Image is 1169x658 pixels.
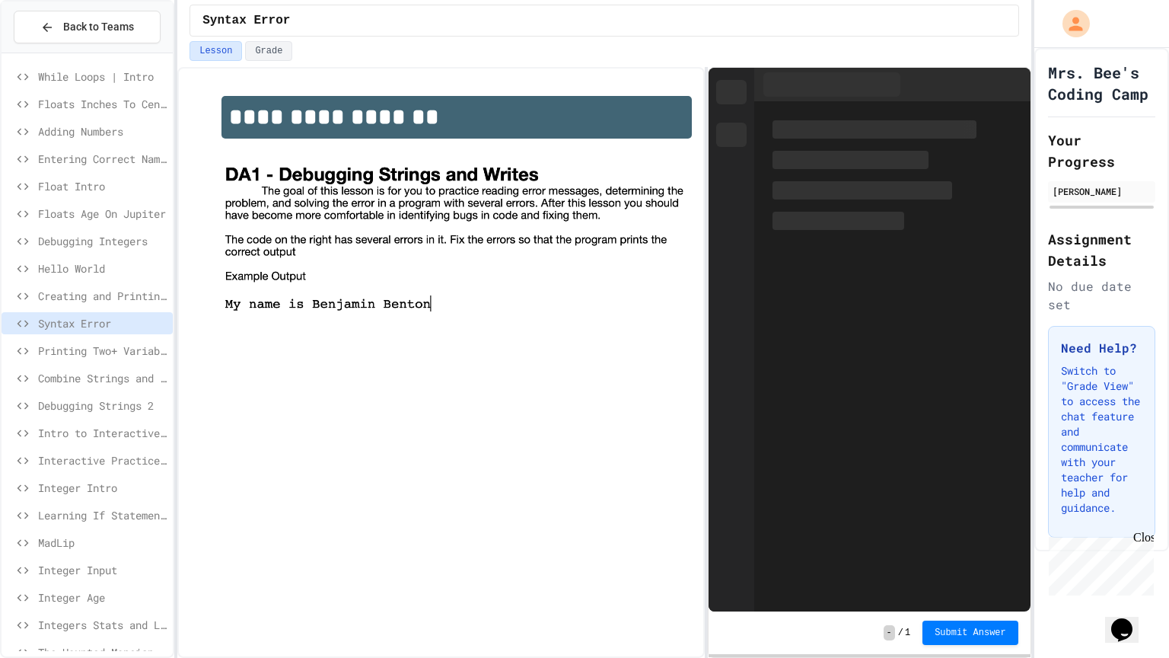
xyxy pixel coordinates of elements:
span: Intro to Interactive Programs [38,425,167,441]
h1: Mrs. Bee's Coding Camp [1048,62,1155,104]
span: Combine Strings and Literals [38,370,167,386]
div: Chat with us now!Close [6,6,105,97]
h2: Your Progress [1048,129,1155,172]
span: Integer Age [38,589,167,605]
span: / [898,627,903,639]
span: Hello World [38,260,167,276]
span: Syntax Error [202,11,290,30]
h2: Assignment Details [1048,228,1155,271]
button: Back to Teams [14,11,161,43]
span: MadLip [38,535,167,551]
button: Grade [245,41,292,61]
div: No due date set [1048,277,1155,314]
span: Syntax Error [38,315,167,331]
span: Integers Stats and Leveling [38,617,167,633]
span: Printing Two+ Variables [38,343,167,359]
iframe: chat widget [1105,597,1154,643]
div: [PERSON_NAME] [1053,184,1151,198]
button: Lesson [190,41,242,61]
div: My Account [1046,6,1094,41]
span: Float Intro [38,178,167,194]
span: Creating and Printing a String Variable [38,288,167,304]
span: While Loops | Intro [38,69,167,85]
span: Integer Input [38,562,167,578]
h3: Need Help? [1061,339,1142,357]
span: Back to Teams [63,19,134,35]
span: 1 [905,627,910,639]
p: Switch to "Grade View" to access the chat feature and communicate with your teacher for help and ... [1061,363,1142,516]
span: Interactive Practice - Who Are You? [38,452,167,468]
span: Adding Numbers [38,123,167,139]
span: Entering Correct Name Input [38,151,167,167]
span: Learning If Statements [38,507,167,523]
span: Integer Intro [38,480,167,496]
span: Floats Inches To Centimeters [38,96,167,112]
span: Submit Answer [935,627,1006,639]
button: Submit Answer [922,621,1018,645]
span: - [884,625,895,640]
iframe: chat widget [1043,531,1154,596]
span: Debugging Integers [38,233,167,249]
span: Floats Age On Jupiter [38,206,167,222]
span: Debugging Strings 2 [38,398,167,414]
